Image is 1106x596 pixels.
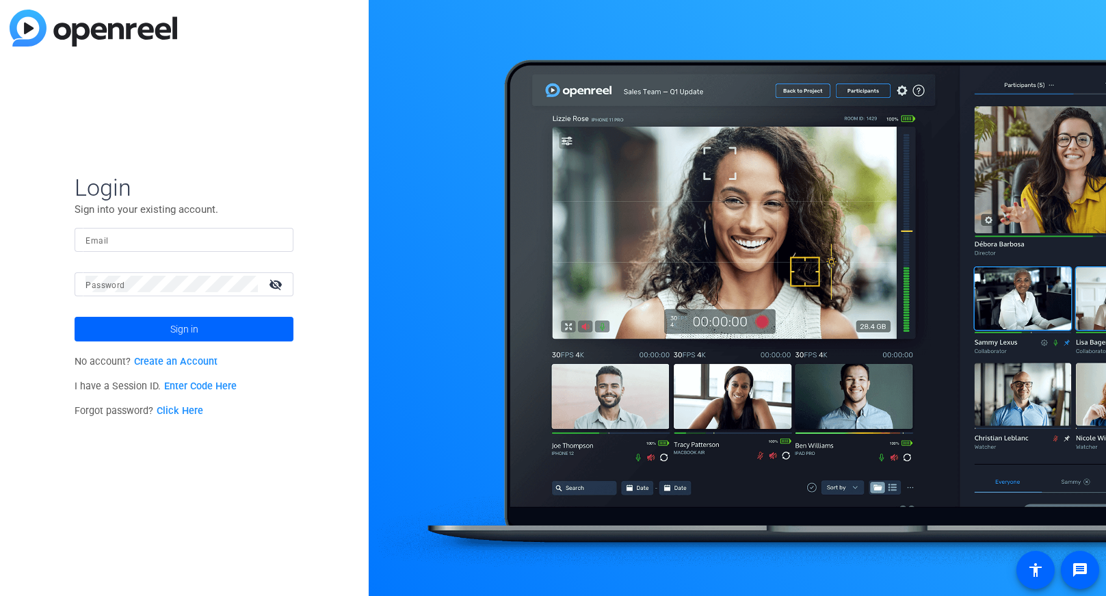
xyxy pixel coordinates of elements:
[75,405,203,417] span: Forgot password?
[1027,562,1044,578] mat-icon: accessibility
[75,173,293,202] span: Login
[75,317,293,341] button: Sign in
[85,231,282,248] input: Enter Email Address
[75,202,293,217] p: Sign into your existing account.
[1072,562,1088,578] mat-icon: message
[85,236,108,246] mat-label: Email
[170,312,198,346] span: Sign in
[75,356,218,367] span: No account?
[164,380,237,392] a: Enter Code Here
[261,274,293,294] mat-icon: visibility_off
[157,405,203,417] a: Click Here
[10,10,177,47] img: blue-gradient.svg
[75,380,237,392] span: I have a Session ID.
[134,356,218,367] a: Create an Account
[85,281,124,290] mat-label: Password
